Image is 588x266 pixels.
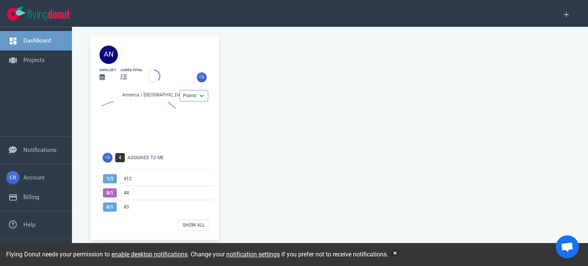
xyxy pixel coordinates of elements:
[100,68,116,73] div: days left
[556,235,579,258] div: Open chat
[23,147,57,153] a: Notifications
[197,72,207,82] img: 26
[121,68,143,73] div: cards total
[188,251,388,258] span: . Change your if you prefer not to receive notifications.
[111,251,188,258] a: enable desktop notifications
[23,221,35,228] a: Help
[23,57,45,64] a: Projects
[23,194,39,201] a: Billing
[100,46,118,64] img: 40
[28,10,70,20] img: Flying Donut text logo
[100,91,210,100] div: America / [GEOGRAPHIC_DATA]
[23,37,51,44] a: Dashboard
[23,174,45,181] a: Account
[6,251,188,258] span: Flying Donut needs your permission to
[226,251,280,258] a: notification settings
